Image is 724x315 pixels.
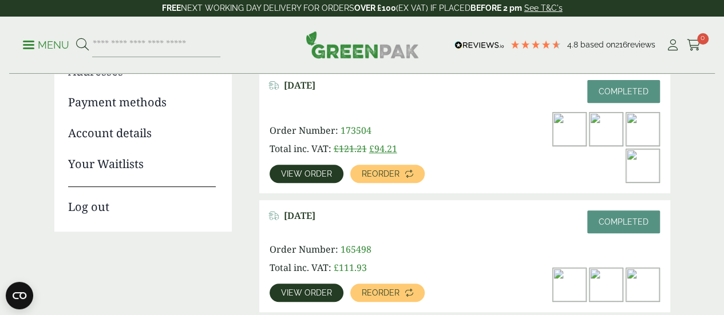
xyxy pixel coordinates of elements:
[23,38,69,50] a: Menu
[470,3,522,13] strong: BEFORE 2 pm
[6,282,33,309] button: Open CMP widget
[615,40,627,49] span: 216
[23,38,69,52] p: Menu
[306,31,419,58] img: GreenPak Supplies
[68,125,216,142] a: Account details
[68,155,216,173] a: Your Waitlists
[270,284,343,302] a: View order
[687,37,701,54] a: 0
[334,261,367,274] bdi: 111.93
[284,210,315,221] span: [DATE]
[627,40,655,49] span: reviews
[362,170,399,178] span: Reorder
[369,142,397,155] bdi: 94.21
[281,289,332,297] span: View order
[362,289,399,297] span: Reorder
[626,113,659,146] img: 500ml-Square-Hinged-Salad-Container-open-300x200.jpg
[599,217,648,226] span: Completed
[666,39,680,51] i: My Account
[553,268,586,301] img: 16oz-PET-Smoothie-Cup-with-Strawberry-Milkshake-and-cream-300x200.jpg
[626,268,659,301] img: 500ml-Square-Hinged-Salad-Container-open-300x200.jpg
[590,113,623,146] img: dsc_4133a_8-300x200.jpg
[68,186,216,216] a: Log out
[334,261,339,274] span: £
[270,165,343,183] a: View order
[590,268,623,301] img: dsc_4133a_8-300x200.jpg
[697,33,709,45] span: 0
[454,41,504,49] img: REVIEWS.io
[687,39,701,51] i: Cart
[270,243,338,256] span: Order Number:
[350,165,425,183] a: Reorder
[626,149,659,182] img: 10210.04-High-Red-White-Sip-Copy-300x300.jpg
[510,39,561,50] div: 4.79 Stars
[341,243,371,256] span: 165498
[270,142,331,155] span: Total inc. VAT:
[567,40,580,49] span: 4.8
[284,80,315,91] span: [DATE]
[270,124,338,137] span: Order Number:
[270,261,331,274] span: Total inc. VAT:
[580,40,615,49] span: Based on
[553,113,586,146] img: 16oz-PET-Smoothie-Cup-with-Strawberry-Milkshake-and-cream-300x200.jpg
[68,94,216,111] a: Payment methods
[350,284,425,302] a: Reorder
[162,3,181,13] strong: FREE
[341,124,371,137] span: 173504
[599,87,648,96] span: Completed
[369,142,374,155] span: £
[281,170,332,178] span: View order
[354,3,396,13] strong: OVER £100
[334,142,367,155] del: £121.21
[524,3,563,13] a: See T&C's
